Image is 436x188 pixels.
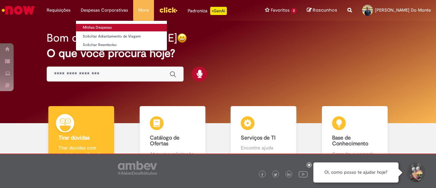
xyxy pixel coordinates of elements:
[261,173,264,176] img: logo_footer_facebook.png
[127,106,218,165] a: Catálogo de Ofertas Abra uma solicitação
[118,161,157,175] img: logo_footer_ambev_rotulo_gray.png
[375,7,431,13] span: [PERSON_NAME] Do Monte
[241,134,276,141] b: Serviços de TI
[313,7,337,13] span: Rascunhos
[150,150,195,157] p: Abra uma solicitação
[138,7,149,14] span: More
[76,41,167,49] a: Solicitar Reembolso
[299,170,308,178] img: logo_footer_youtube.png
[81,7,128,14] span: Despesas Corporativas
[307,7,337,14] a: Rascunhos
[47,47,389,59] h2: O que você procura hoje?
[1,3,36,17] img: ServiceNow
[76,20,167,51] ul: Despesas Corporativas
[188,7,227,15] div: Padroniza
[309,106,401,165] a: Base de Conhecimento Consulte e aprenda
[291,8,297,14] span: 3
[76,33,167,40] a: Solicitar Adiantamento de Viagem
[332,134,368,147] b: Base de Conhecimento
[59,134,90,141] b: Tirar dúvidas
[47,32,177,44] h2: Bom dia, [PERSON_NAME]
[47,7,71,14] span: Requisições
[36,106,127,165] a: Tirar dúvidas Tirar dúvidas com Lupi Assist e Gen Ai
[159,5,177,15] img: click_logo_yellow_360x200.png
[287,173,291,177] img: logo_footer_linkedin.png
[271,7,290,14] span: Favoritos
[210,7,227,15] p: +GenAi
[76,24,167,31] a: Minhas Despesas
[241,144,286,151] p: Encontre ajuda
[59,144,104,158] p: Tirar dúvidas com Lupi Assist e Gen Ai
[177,33,187,43] img: happy-face.png
[218,106,309,165] a: Serviços de TI Encontre ajuda
[405,162,426,183] button: Iniciar Conversa de Suporte
[313,162,399,183] div: Oi, como posso te ajudar hoje?
[150,134,180,147] b: Catálogo de Ofertas
[274,173,277,176] img: logo_footer_twitter.png
[332,150,377,157] p: Consulte e aprenda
